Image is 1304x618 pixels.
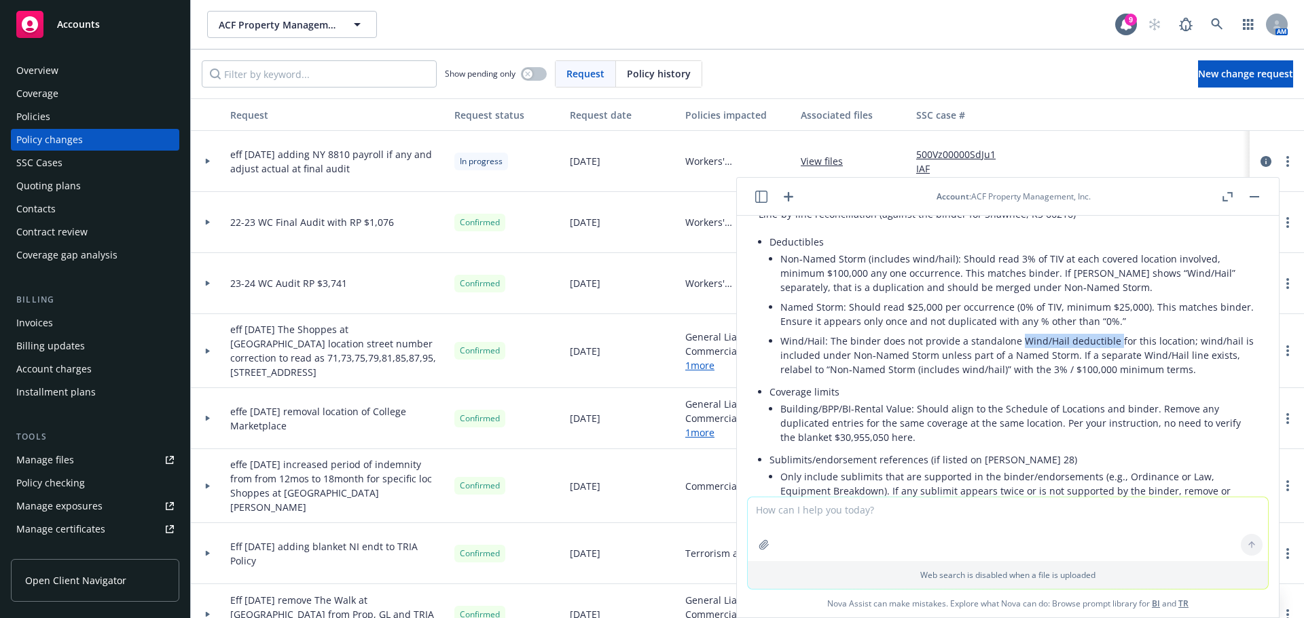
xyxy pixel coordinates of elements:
p: Sublimits/endorsement references (if listed on [PERSON_NAME] 28) [769,452,1257,467]
div: : ACF Property Management, Inc. [937,191,1091,202]
div: Overview [16,60,58,81]
div: Tools [11,430,179,444]
span: ACF Property Management, Inc. [219,18,336,32]
div: Policies [16,106,50,128]
a: more [1280,153,1296,170]
a: View files [801,154,854,168]
span: Workers' Compensation [685,276,790,290]
span: Confirmed [460,277,500,290]
a: 500Vz00000SdJu1IAF [916,147,1007,176]
span: [DATE] [570,344,600,358]
div: Billing [11,293,179,307]
button: Request [225,98,449,131]
span: eff [DATE] The Shoppes at [GEOGRAPHIC_DATA] location street number correction to read as 71,73,75... [230,322,443,379]
button: Associated files [795,98,911,131]
a: Manage claims [11,541,179,563]
button: Request status [449,98,564,131]
a: Start snowing [1141,11,1168,38]
a: Contacts [11,198,179,220]
a: Policy checking [11,472,179,494]
span: Policy history [627,66,691,81]
li: Non‑Named Storm (includes wind/hail): Should read 3% of TIV at each covered location involved, mi... [780,249,1257,297]
div: Associated files [801,108,905,122]
li: Named Storm: Should read $25,000 per occurrence (0% of TIV, minimum $25,000). This matches binder... [780,297,1257,331]
span: In progress [460,155,503,168]
button: ACF Property Management, Inc. [207,11,377,38]
a: Accounts [11,5,179,43]
div: Toggle Row Expanded [191,192,225,253]
a: Policy changes [11,129,179,151]
span: General Liability - 10/1/24-25 GL/EBL Policy [685,397,790,411]
div: Installment plans [16,381,96,403]
div: Toggle Row Expanded [191,314,225,388]
div: Billing updates [16,335,85,357]
div: Toggle Row Expanded [191,388,225,449]
div: Manage files [16,449,74,471]
div: Manage claims [16,541,85,563]
span: [DATE] [570,546,600,560]
a: Coverage gap analysis [11,244,179,266]
div: Policies impacted [685,108,790,122]
span: 22-23 WC Final Audit with RP $1,076 [230,215,394,229]
a: circleInformation [1258,153,1274,170]
span: [DATE] [570,154,600,168]
div: Quoting plans [16,175,81,197]
span: 23-24 WC Audit RP $3,741 [230,276,347,290]
div: Coverage gap analysis [16,244,117,266]
span: eff [DATE] adding NY 8810 payroll if any and adjust actual at final audit [230,147,443,176]
span: [DATE] [570,411,600,425]
a: SSC Cases [11,152,179,174]
a: BI [1152,598,1160,609]
a: more [1280,478,1296,494]
span: Workers' Compensation - 10/1/24-25 WC Policy [685,154,790,168]
a: Account charges [11,358,179,380]
span: General Liability - GL [685,593,781,607]
p: Coverage limits [769,385,1257,399]
span: New change request [1198,67,1293,80]
a: Policies [11,106,179,128]
a: Manage certificates [11,518,179,540]
a: Overview [11,60,179,81]
a: Manage exposures [11,495,179,517]
a: more [1280,275,1296,292]
span: Confirmed [460,547,500,560]
div: Manage certificates [16,518,105,540]
div: Policy changes [16,129,83,151]
li: Only include sublimits that are supported in the binder/endorsements (e.g., Ordinance or Law, Equ... [780,467,1257,515]
p: Web search is disabled when a file is uploaded [756,569,1260,581]
a: Report a Bug [1172,11,1199,38]
a: Contract review [11,221,179,243]
a: more [1280,214,1296,231]
span: Commercial Property - 10/1/24-25 Prop Policy [685,479,790,493]
span: Confirmed [460,216,500,229]
a: New change request [1198,60,1293,88]
a: TR [1178,598,1189,609]
div: Manage exposures [16,495,103,517]
a: Search [1203,11,1231,38]
span: Commercial Property - 10/1/24-25 Prop Policy [685,411,790,425]
div: Policy checking [16,472,85,494]
span: Account [937,191,969,202]
span: Accounts [57,19,100,30]
span: effe [DATE] increased period of indemnity from from 12mos to 18month for specific loc Shoppes at ... [230,457,443,514]
input: Filter by keyword... [202,60,437,88]
div: SSC Cases [16,152,62,174]
a: 1 more [685,358,790,372]
div: Request status [454,108,559,122]
div: Request [230,108,443,122]
a: Quoting plans [11,175,179,197]
div: Contacts [16,198,56,220]
a: more [1280,343,1296,359]
a: Invoices [11,312,179,334]
span: effe [DATE] removal location of College Marketplace [230,404,443,433]
span: [DATE] [570,215,600,229]
span: [DATE] [570,479,600,493]
span: Show pending only [445,68,515,79]
span: [DATE] [570,276,600,290]
span: General Liability - 10/1/24-25 GL/EBL Policy [685,330,790,344]
span: Commercial Property - 10/1/24-25 Prop Policy [685,344,790,358]
p: Deductibles [769,235,1257,249]
div: Coverage [16,83,58,104]
div: Request date [570,108,674,122]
